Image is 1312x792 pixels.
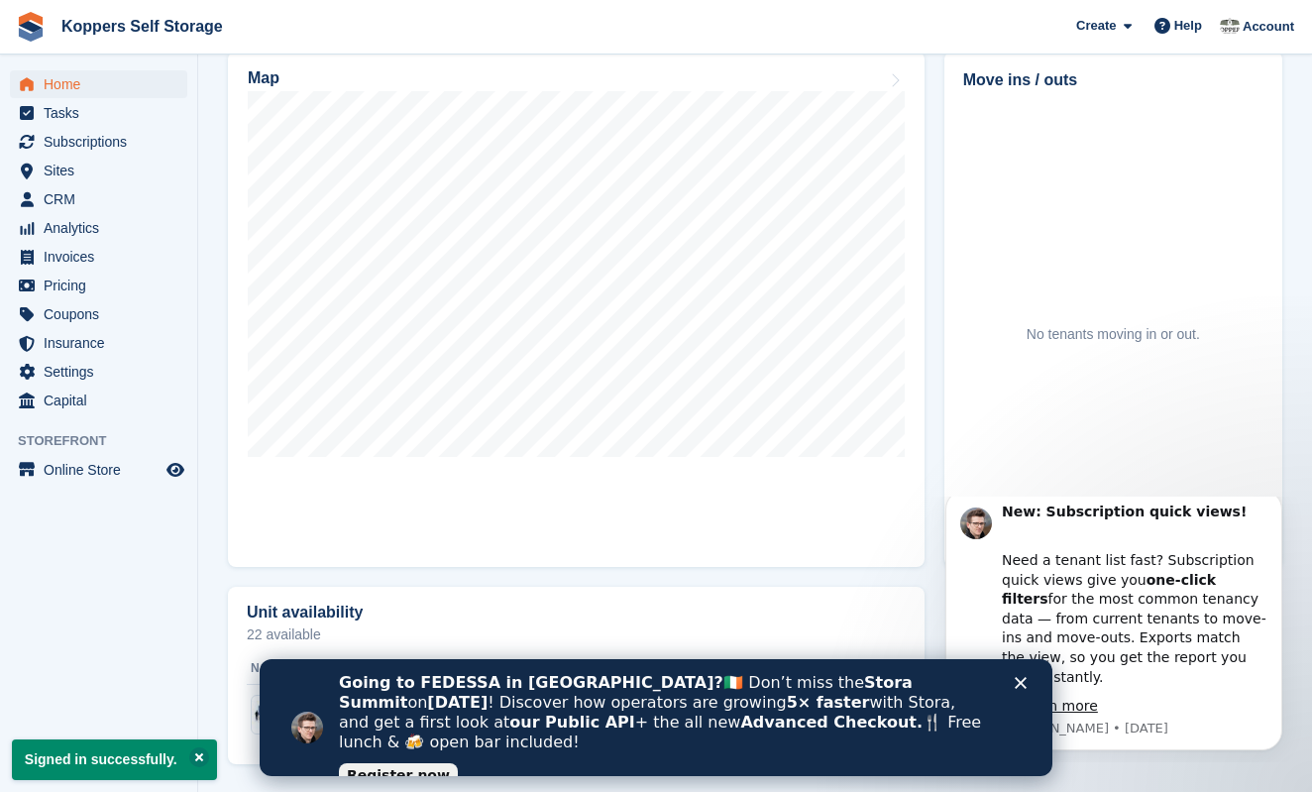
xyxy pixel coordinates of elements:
span: Sites [44,157,163,184]
h2: Unit availability [247,604,363,622]
span: Create [1076,16,1116,36]
div: 👉 [86,200,352,220]
h2: Move ins / outs [963,68,1263,92]
a: menu [10,99,187,127]
span: Online Store [44,456,163,484]
a: menu [10,272,187,299]
div: Close [755,18,775,30]
a: menu [10,243,187,271]
span: Insurance [44,329,163,357]
div: No tenants moving in or out. [1027,324,1200,345]
span: Storefront [18,431,197,451]
a: menu [10,329,187,357]
span: Analytics [44,214,163,242]
a: Map [228,52,925,567]
a: menu [10,70,187,98]
a: menu [10,387,187,414]
span: CRM [44,185,163,213]
span: Help [1174,16,1202,36]
span: Subscriptions [44,128,163,156]
h2: Map [248,69,279,87]
img: stora-icon-8386f47178a22dfd0bd8f6a31ec36ba5ce8667c1dd55bd0f319d3a0aa187defe.svg [16,12,46,42]
th: Name [247,653,664,685]
div: Need a tenant list fast? Subscription quick views give you for the most common tenancy data — fro... [86,35,352,190]
a: menu [10,214,187,242]
iframe: Intercom live chat banner [260,659,1052,776]
img: 20-ft-container%20(39).jpg [252,701,289,730]
a: Register now [79,104,198,128]
span: Tasks [44,99,163,127]
a: menu [10,128,187,156]
th: Available [664,653,813,685]
p: Signed in successfully. [12,739,217,780]
div: Message content [86,6,352,220]
a: menu [10,300,187,328]
img: Frazer McFadden [1220,16,1240,36]
a: menu [10,456,187,484]
b: New: Subscription quick views! [86,7,331,23]
span: Home [44,70,163,98]
a: menu [10,358,187,386]
span: Pricing [44,272,163,299]
a: Koppers Self Storage [54,10,231,43]
img: Profile image for Steven [45,11,76,43]
iframe: Intercom notifications message [916,497,1312,762]
span: Account [1243,17,1294,37]
p: 22 available [247,627,906,641]
a: Learn more [103,201,182,217]
p: Message from Steven, sent 1w ago [86,223,352,241]
span: Capital [44,387,163,414]
a: Preview store [164,458,187,482]
a: menu [10,157,187,184]
span: Invoices [44,243,163,271]
a: menu [10,185,187,213]
span: Settings [44,358,163,386]
span: Coupons [44,300,163,328]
